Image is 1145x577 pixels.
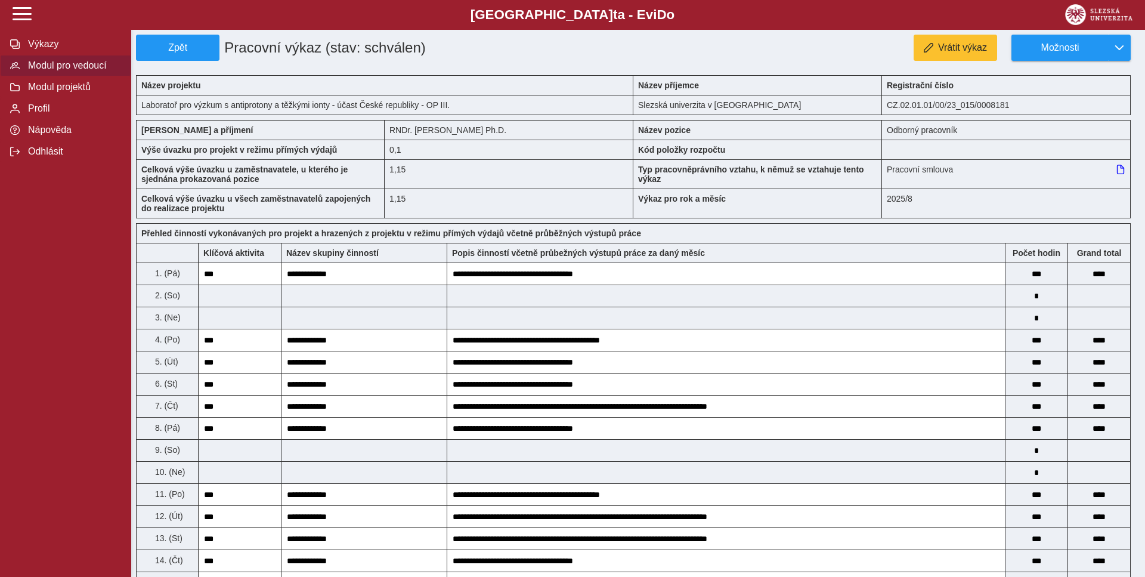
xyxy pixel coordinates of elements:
[153,313,181,322] span: 3. (Ne)
[938,42,987,53] span: Vrátit výkaz
[887,81,954,90] b: Registrační číslo
[153,511,183,521] span: 12. (Út)
[153,533,182,543] span: 13. (St)
[153,467,185,477] span: 10. (Ne)
[141,125,253,135] b: [PERSON_NAME] a příjmení
[141,165,348,184] b: Celková výše úvazku u zaměstnavatele, u kterého je sjednána prokazovaná pozice
[638,194,726,203] b: Výkaz pro rok a měsíc
[136,95,633,115] div: Laboratoř pro výzkum s antiprotony a těžkými ionty - účast České republiky - OP III.
[24,82,121,92] span: Modul projektů
[153,269,180,278] span: 1. (Pá)
[153,445,180,455] span: 9. (So)
[638,165,864,184] b: Typ pracovněprávního vztahu, k němuž se vztahuje tento výkaz
[1011,35,1108,61] button: Možnosti
[24,125,121,135] span: Nápověda
[141,42,214,53] span: Zpět
[452,248,705,258] b: Popis činností včetně průbežných výstupů práce za daný měsíc
[1065,4,1132,25] img: logo_web_su.png
[153,379,178,388] span: 6. (St)
[914,35,997,61] button: Vrátit výkaz
[385,120,633,140] div: RNDr. [PERSON_NAME] Ph.D.
[638,145,725,155] b: Kód položky rozpočtu
[141,81,201,90] b: Název projektu
[638,81,699,90] b: Název příjemce
[667,7,675,22] span: o
[24,39,121,50] span: Výkazy
[153,291,180,300] span: 2. (So)
[882,189,1131,218] div: 2025/8
[385,189,633,218] div: 1,15
[882,120,1131,140] div: Odborný pracovník
[153,423,180,433] span: 8. (Pá)
[153,357,178,366] span: 5. (Út)
[153,556,183,565] span: 14. (Čt)
[1022,42,1098,53] span: Možnosti
[24,60,121,71] span: Modul pro vedoucí
[286,248,379,258] b: Název skupiny činností
[882,159,1131,189] div: Pracovní smlouva
[153,489,185,499] span: 11. (Po)
[141,145,337,155] b: Výše úvazku pro projekt v režimu přímých výdajů
[657,7,666,22] span: D
[633,95,882,115] div: Slezská univerzita v [GEOGRAPHIC_DATA]
[141,229,641,238] b: Přehled činností vykonávaných pro projekt a hrazených z projektu v režimu přímých výdajů včetně p...
[136,35,219,61] button: Zpět
[219,35,554,61] h1: Pracovní výkaz (stav: schválen)
[385,140,633,159] div: 0,8 h / den. 4 h / týden.
[203,248,264,258] b: Klíčová aktivita
[153,335,180,344] span: 4. (Po)
[1005,248,1067,258] b: Počet hodin
[36,7,1109,23] b: [GEOGRAPHIC_DATA] a - Evi
[613,7,617,22] span: t
[24,103,121,114] span: Profil
[882,95,1131,115] div: CZ.02.01.01/00/23_015/0008181
[1068,248,1130,258] b: Suma za den přes všechny výkazy
[638,125,691,135] b: Název pozice
[385,159,633,189] div: 1,15
[153,401,178,411] span: 7. (Čt)
[141,194,370,213] b: Celková výše úvazku u všech zaměstnavatelů zapojených do realizace projektu
[24,146,121,157] span: Odhlásit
